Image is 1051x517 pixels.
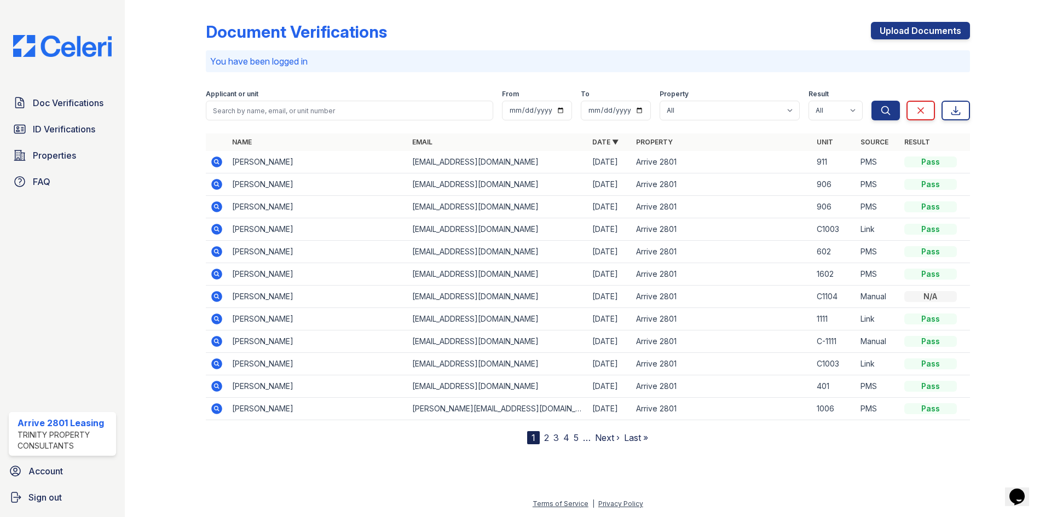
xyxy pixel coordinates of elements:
[904,138,930,146] a: Result
[632,286,812,308] td: Arrive 2801
[904,336,957,347] div: Pass
[598,499,643,508] a: Privacy Policy
[588,353,632,375] td: [DATE]
[544,432,549,443] a: 2
[861,138,888,146] a: Source
[33,96,103,109] span: Doc Verifications
[904,291,957,302] div: N/A
[408,398,588,420] td: [PERSON_NAME][EMAIL_ADDRESS][DOMAIN_NAME]
[588,308,632,330] td: [DATE]
[812,330,856,353] td: C-1111
[28,464,63,478] span: Account
[636,138,673,146] a: Property
[206,101,493,120] input: Search by name, email, or unit number
[904,358,957,369] div: Pass
[904,269,957,280] div: Pass
[206,22,387,42] div: Document Verifications
[595,432,620,443] a: Next ›
[408,375,588,398] td: [EMAIL_ADDRESS][DOMAIN_NAME]
[9,92,116,114] a: Doc Verifications
[412,138,432,146] a: Email
[904,246,957,257] div: Pass
[904,403,957,414] div: Pass
[228,375,408,398] td: [PERSON_NAME]
[33,123,95,136] span: ID Verifications
[210,55,966,68] p: You have been logged in
[588,241,632,263] td: [DATE]
[228,286,408,308] td: [PERSON_NAME]
[588,330,632,353] td: [DATE]
[812,173,856,196] td: 906
[408,218,588,241] td: [EMAIL_ADDRESS][DOMAIN_NAME]
[809,90,829,98] label: Result
[228,173,408,196] td: [PERSON_NAME]
[228,151,408,173] td: [PERSON_NAME]
[856,241,900,263] td: PMS
[33,175,50,188] span: FAQ
[4,35,120,57] img: CE_Logo_Blue-a8612792a0a2168367f1c8372b55b34899dd931a85d93a1a3d3e32e68fde9ad4.png
[563,432,569,443] a: 4
[812,375,856,398] td: 401
[632,375,812,398] td: Arrive 2801
[856,398,900,420] td: PMS
[812,218,856,241] td: C1003
[592,138,619,146] a: Date ▼
[632,263,812,286] td: Arrive 2801
[408,330,588,353] td: [EMAIL_ADDRESS][DOMAIN_NAME]
[228,196,408,218] td: [PERSON_NAME]
[871,22,970,39] a: Upload Documents
[228,263,408,286] td: [PERSON_NAME]
[18,429,112,451] div: Trinity Property Consultants
[1005,473,1040,506] iframe: chat widget
[588,286,632,308] td: [DATE]
[408,173,588,196] td: [EMAIL_ADDRESS][DOMAIN_NAME]
[632,173,812,196] td: Arrive 2801
[588,398,632,420] td: [DATE]
[632,308,812,330] td: Arrive 2801
[588,173,632,196] td: [DATE]
[856,308,900,330] td: Link
[904,179,957,190] div: Pass
[904,156,957,167] div: Pass
[812,308,856,330] td: 1111
[408,241,588,263] td: [EMAIL_ADDRESS][DOMAIN_NAME]
[856,286,900,308] td: Manual
[583,431,591,444] span: …
[581,90,590,98] label: To
[502,90,519,98] label: From
[856,173,900,196] td: PMS
[4,486,120,508] a: Sign out
[408,286,588,308] td: [EMAIL_ADDRESS][DOMAIN_NAME]
[33,149,76,162] span: Properties
[812,353,856,375] td: C1003
[588,375,632,398] td: [DATE]
[660,90,689,98] label: Property
[206,90,258,98] label: Applicant or unit
[228,398,408,420] td: [PERSON_NAME]
[812,196,856,218] td: 906
[856,263,900,286] td: PMS
[18,416,112,429] div: Arrive 2801 Leasing
[904,224,957,235] div: Pass
[228,353,408,375] td: [PERSON_NAME]
[812,286,856,308] td: C1104
[904,313,957,324] div: Pass
[592,499,594,508] div: |
[856,375,900,398] td: PMS
[408,151,588,173] td: [EMAIL_ADDRESS][DOMAIN_NAME]
[632,151,812,173] td: Arrive 2801
[574,432,579,443] a: 5
[812,398,856,420] td: 1006
[232,138,252,146] a: Name
[228,308,408,330] td: [PERSON_NAME]
[228,330,408,353] td: [PERSON_NAME]
[588,263,632,286] td: [DATE]
[812,151,856,173] td: 911
[632,398,812,420] td: Arrive 2801
[4,460,120,482] a: Account
[904,381,957,392] div: Pass
[817,138,833,146] a: Unit
[408,308,588,330] td: [EMAIL_ADDRESS][DOMAIN_NAME]
[624,432,648,443] a: Last »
